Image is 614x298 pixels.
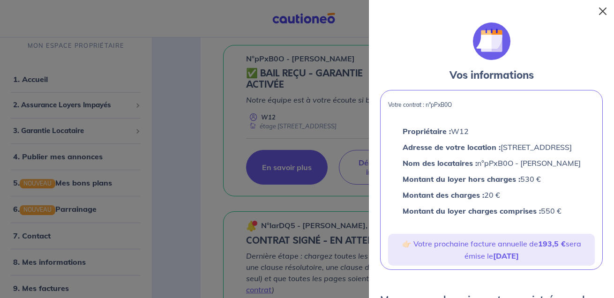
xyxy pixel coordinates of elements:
p: 👉🏻 Votre prochaine facture annuelle de sera émise le [392,238,591,262]
p: n°pPxB0O - [PERSON_NAME] [403,157,581,169]
strong: 193,5 € [538,239,566,248]
p: 530 € [403,173,581,185]
p: Votre contrat : n°pPxB0O [388,102,595,108]
p: [STREET_ADDRESS] [403,141,581,153]
strong: Propriétaire : [403,127,451,136]
p: 550 € [403,205,581,217]
strong: Montant du loyer hors charges : [403,174,520,184]
strong: Montant du loyer charges comprises : [403,206,541,216]
img: illu_calendar.svg [473,22,510,60]
p: W12 [403,125,581,137]
button: Close [595,4,610,19]
strong: Nom des locataires : [403,158,477,168]
strong: Vos informations [449,68,534,82]
p: 20 € [403,189,581,201]
strong: [DATE] [493,251,519,261]
strong: Montant des charges : [403,190,484,200]
strong: Adresse de votre location : [403,142,501,152]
